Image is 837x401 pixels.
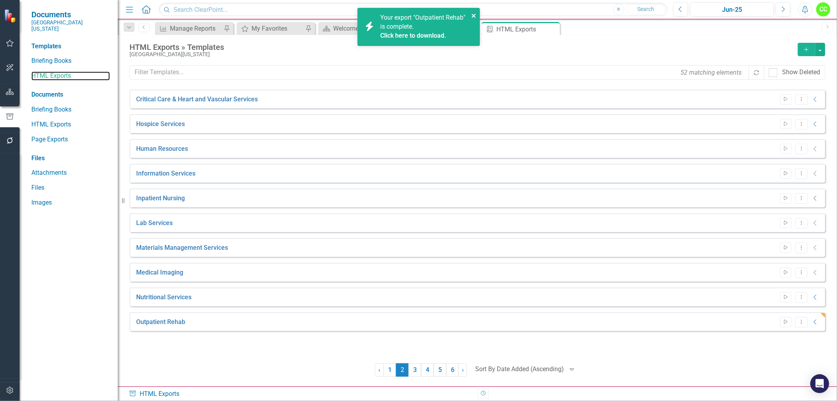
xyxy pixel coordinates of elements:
[380,32,446,39] a: Click here to download.
[129,390,472,399] div: HTML Exports
[129,51,794,57] div: [GEOGRAPHIC_DATA][US_STATE]
[434,363,446,377] a: 5
[408,363,421,377] a: 3
[136,145,188,154] a: Human Resources
[31,105,110,114] a: Briefing Books
[816,2,830,16] button: CC
[693,5,771,15] div: Jun-25
[380,14,467,40] span: Your export "Outpatient Rehab" is complete.
[462,366,464,374] span: ›
[31,183,110,192] a: Files
[626,4,666,15] button: Search
[31,198,110,207] a: Images
[690,2,774,16] button: Jun-25
[136,244,228,253] a: Materials Management Services
[136,95,258,104] a: Critical Care & Heart and Vascular Services
[471,11,477,20] button: close
[129,65,749,80] input: Filter Templates...
[31,154,110,163] div: Files
[31,19,110,32] small: [GEOGRAPHIC_DATA][US_STATE]
[136,169,195,178] a: Information Services
[782,68,820,77] div: Show Deleted
[170,24,222,33] div: Manage Reports
[320,24,395,33] a: Welcome Page
[159,3,667,16] input: Search ClearPoint...
[252,24,303,33] div: My Favorites
[678,66,744,79] div: 52 matching elements
[31,135,110,144] a: Page Exports
[810,374,829,393] div: Open Intercom Messenger
[136,120,185,129] a: Hospice Services
[333,24,395,33] div: Welcome Page
[31,90,110,99] div: Documents
[383,363,396,377] a: 1
[637,6,654,12] span: Search
[157,24,222,33] a: Manage Reports
[446,363,459,377] a: 6
[31,42,110,51] div: Templates
[31,168,110,178] a: Attachments
[4,9,18,23] img: ClearPoint Strategy
[31,71,110,81] a: HTML Exports
[136,219,173,228] a: Lab Services
[421,363,434,377] a: 4
[496,24,558,34] div: HTML Exports
[396,363,408,377] span: 2
[136,194,185,203] a: Inpatient Nursing
[136,318,185,327] a: Outpatient Rehab
[378,366,380,374] span: ‹
[239,24,303,33] a: My Favorites
[31,120,110,129] a: HTML Exports
[136,293,191,302] a: Nutritional Services
[31,57,110,66] a: Briefing Books
[129,43,794,51] div: HTML Exports » Templates
[136,268,183,277] a: Medical Imaging
[31,10,110,19] span: Documents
